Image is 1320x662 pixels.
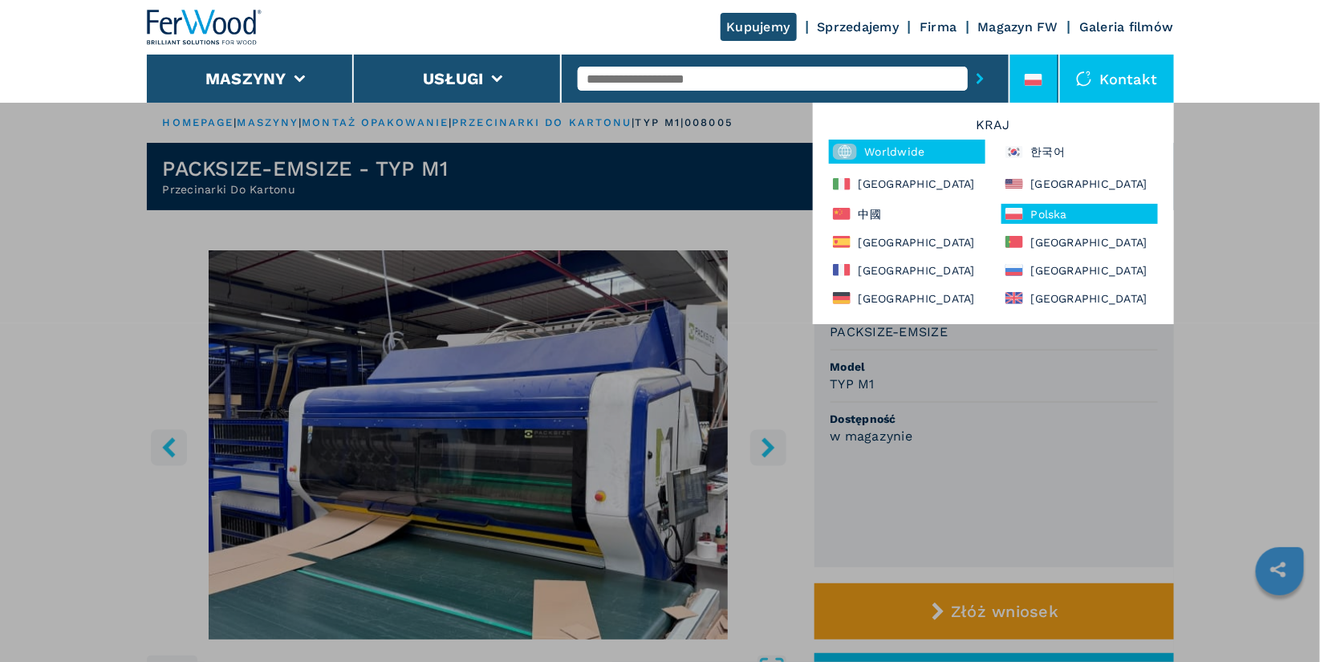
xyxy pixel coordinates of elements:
[1001,232,1158,252] div: [GEOGRAPHIC_DATA]
[829,172,985,196] div: [GEOGRAPHIC_DATA]
[818,19,900,35] a: Sprzedajemy
[978,19,1059,35] a: Magazyn FW
[829,140,985,164] div: Worldwide
[1001,288,1158,308] div: [GEOGRAPHIC_DATA]
[1060,55,1174,103] div: Kontakt
[1001,204,1158,224] div: Polska
[829,232,985,252] div: [GEOGRAPHIC_DATA]
[147,10,262,45] img: Ferwood
[821,119,1166,140] h6: kraj
[205,69,286,88] button: Maszyny
[829,204,985,224] div: 中國
[829,288,985,308] div: [GEOGRAPHIC_DATA]
[829,260,985,280] div: [GEOGRAPHIC_DATA]
[423,69,484,88] button: Usługi
[1079,19,1174,35] a: Galeria filmów
[920,19,956,35] a: Firma
[968,60,993,97] button: submit-button
[721,13,797,41] a: Kupujemy
[1076,71,1092,87] img: Kontakt
[1001,140,1158,164] div: 한국어
[1001,172,1158,196] div: [GEOGRAPHIC_DATA]
[1001,260,1158,280] div: [GEOGRAPHIC_DATA]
